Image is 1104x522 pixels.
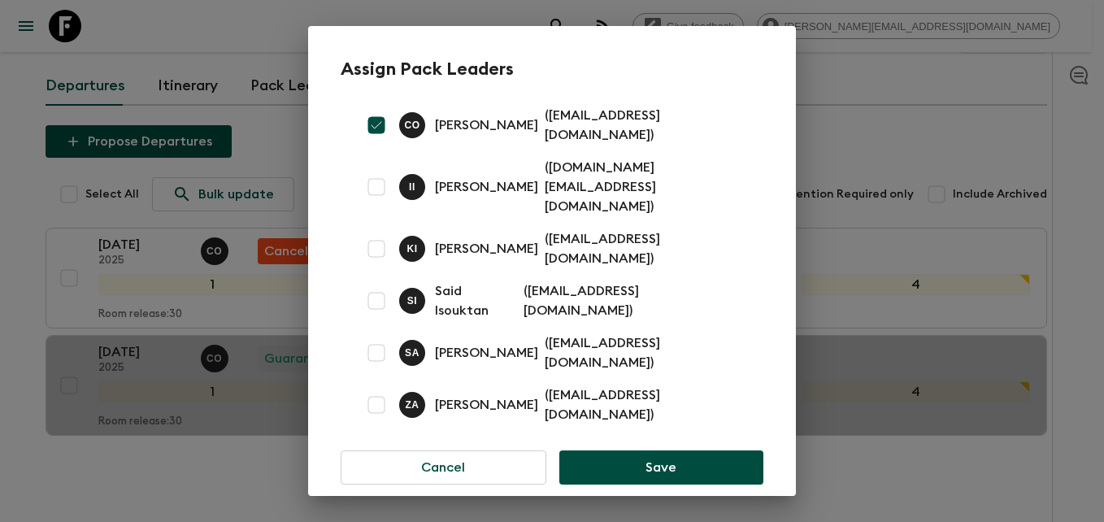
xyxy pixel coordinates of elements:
p: Said Isouktan [435,281,517,320]
p: S A [405,346,419,359]
button: Cancel [341,450,546,485]
p: ( [EMAIL_ADDRESS][DOMAIN_NAME] ) [545,385,744,424]
p: [PERSON_NAME] [435,115,538,135]
p: [PERSON_NAME] [435,343,538,363]
p: K I [406,242,417,255]
p: ( [EMAIL_ADDRESS][DOMAIN_NAME] ) [524,281,744,320]
p: I I [409,181,415,194]
p: ( [DOMAIN_NAME][EMAIL_ADDRESS][DOMAIN_NAME] ) [545,158,744,216]
p: [PERSON_NAME] [435,395,538,415]
p: [PERSON_NAME] [435,177,538,197]
p: [PERSON_NAME] [435,239,538,259]
p: ( [EMAIL_ADDRESS][DOMAIN_NAME] ) [545,229,744,268]
p: ( [EMAIL_ADDRESS][DOMAIN_NAME] ) [545,333,744,372]
p: ( [EMAIL_ADDRESS][DOMAIN_NAME] ) [545,106,744,145]
h2: Assign Pack Leaders [341,59,763,80]
p: C O [404,119,419,132]
p: S I [407,294,418,307]
button: Save [559,450,763,485]
p: Z A [405,398,419,411]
